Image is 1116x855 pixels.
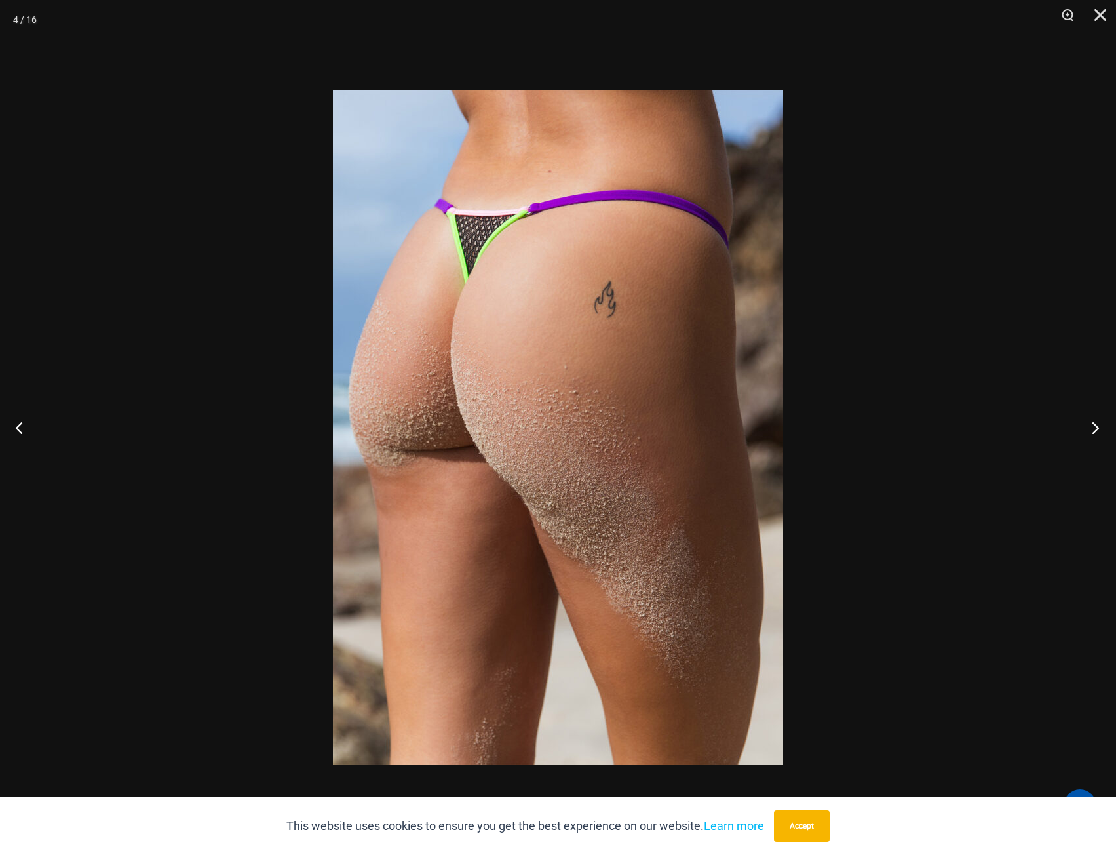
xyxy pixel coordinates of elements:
a: Learn more [704,819,764,833]
img: Reckless Neon Crush Black Neon 466 Thong 03 [333,90,783,765]
div: 4 / 16 [13,10,37,30]
button: Accept [774,810,830,842]
p: This website uses cookies to ensure you get the best experience on our website. [286,816,764,836]
button: Next [1067,395,1116,460]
